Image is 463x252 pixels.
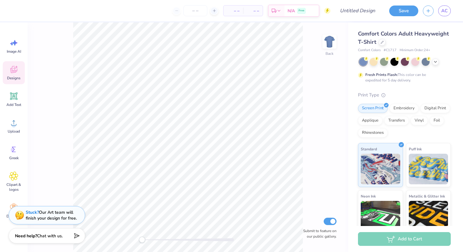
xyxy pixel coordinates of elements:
[409,201,448,231] img: Metallic & Glitter Ink
[384,48,397,53] span: # C1717
[409,146,422,152] span: Puff Ink
[300,228,337,239] label: Submit to feature on our public gallery.
[361,146,377,152] span: Standard
[411,116,428,125] div: Vinyl
[441,7,448,14] span: AC
[8,129,20,134] span: Upload
[183,5,207,16] input: – –
[365,72,398,77] strong: Fresh Prints Flash:
[9,156,19,160] span: Greek
[409,193,445,199] span: Metallic & Glitter Ink
[365,72,441,83] div: This color can be expedited for 5 day delivery.
[358,128,388,137] div: Rhinestones
[358,48,381,53] span: Comfort Colors
[6,102,21,107] span: Add Text
[26,209,77,221] div: Our Art team will finish your design for free.
[358,116,382,125] div: Applique
[335,5,380,17] input: Untitled Design
[7,49,21,54] span: Image AI
[358,92,451,99] div: Print Type
[4,182,24,192] span: Clipart & logos
[438,6,451,16] a: AC
[400,48,430,53] span: Minimum Order: 24 +
[430,116,444,125] div: Foil
[358,104,388,113] div: Screen Print
[409,154,448,184] img: Puff Ink
[37,233,63,239] span: Chat with us.
[361,154,400,184] img: Standard
[7,76,21,81] span: Designs
[390,104,419,113] div: Embroidery
[420,104,450,113] div: Digital Print
[247,8,259,14] span: – –
[26,209,39,215] strong: Stuck?
[384,116,409,125] div: Transfers
[323,36,336,48] img: Back
[299,9,304,13] span: Free
[361,201,400,231] img: Neon Ink
[227,8,239,14] span: – –
[139,237,145,243] div: Accessibility label
[358,30,449,46] span: Comfort Colors Adult Heavyweight T-Shirt
[288,8,295,14] span: N/A
[6,214,21,219] span: Decorate
[15,233,37,239] strong: Need help?
[361,193,376,199] span: Neon Ink
[326,51,333,56] div: Back
[389,6,418,16] button: Save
